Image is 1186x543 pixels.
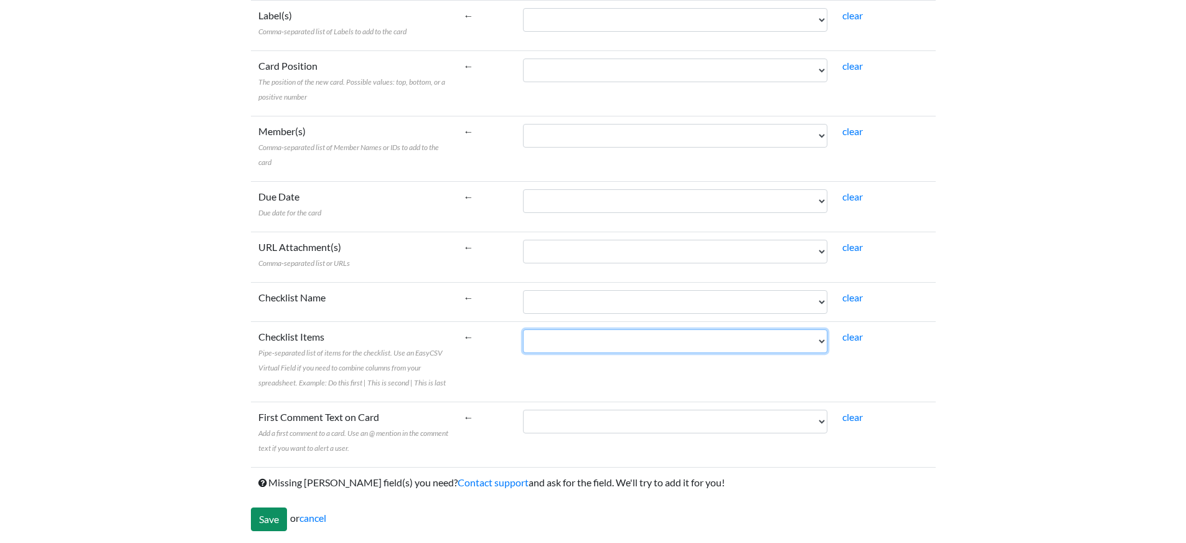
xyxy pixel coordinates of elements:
span: The position of the new card. Possible values: top, bottom, or a positive number [258,77,445,102]
td: ← [456,181,516,232]
a: Contact support [458,476,529,488]
a: clear [842,125,863,137]
a: clear [842,331,863,342]
a: clear [842,9,863,21]
span: Pipe-separated list of items for the checklist. Use an EasyCSV Virtual Field if you need to combi... [258,348,446,387]
a: cancel [299,512,326,524]
label: Label(s) [258,8,407,38]
label: Checklist Items [258,329,449,389]
a: clear [842,191,863,202]
label: Due Date [258,189,321,219]
span: Comma-separated list of Labels to add to the card [258,27,407,36]
div: or [251,508,936,531]
span: Add a first comment to a card. Use an @ mention in the comment text if you want to alert a user. [258,428,448,453]
label: Member(s) [258,124,449,169]
span: Comma-separated list or URLs [258,258,350,268]
span: Comma-separated list of Member Names or IDs to add to the card [258,143,439,167]
span: Due date for the card [258,208,321,217]
td: ← [456,282,516,321]
label: First Comment Text on Card [258,410,449,455]
a: clear [842,411,863,423]
td: ← [456,232,516,282]
td: Missing [PERSON_NAME] field(s) you need? and ask for the field. We'll try to add it for you! [251,467,936,498]
a: clear [842,60,863,72]
label: Card Position [258,59,449,103]
iframe: Drift Widget Chat Controller [1124,481,1171,528]
td: ← [456,402,516,467]
a: clear [842,291,863,303]
label: Checklist Name [258,290,326,305]
input: Save [251,508,287,531]
td: ← [456,321,516,402]
td: ← [456,116,516,181]
a: clear [842,241,863,253]
label: URL Attachment(s) [258,240,350,270]
td: ← [456,50,516,116]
